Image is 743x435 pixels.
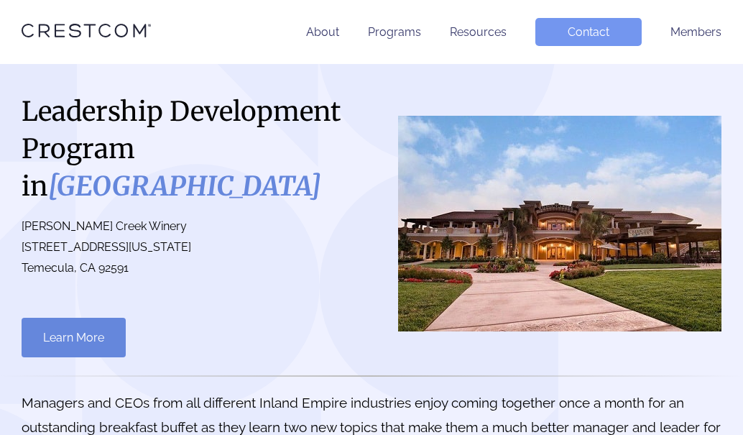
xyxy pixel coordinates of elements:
h1: Leadership Development Program in [22,93,357,205]
p: [PERSON_NAME] Creek Winery [STREET_ADDRESS][US_STATE] Temecula, CA 92591 [22,216,357,278]
i: [GEOGRAPHIC_DATA] [48,170,321,203]
a: Programs [368,25,421,39]
img: Riverside County South [398,116,721,331]
a: About [306,25,339,39]
a: Resources [450,25,507,39]
a: Members [670,25,721,39]
a: Learn More [22,318,126,357]
a: Contact [535,18,642,46]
